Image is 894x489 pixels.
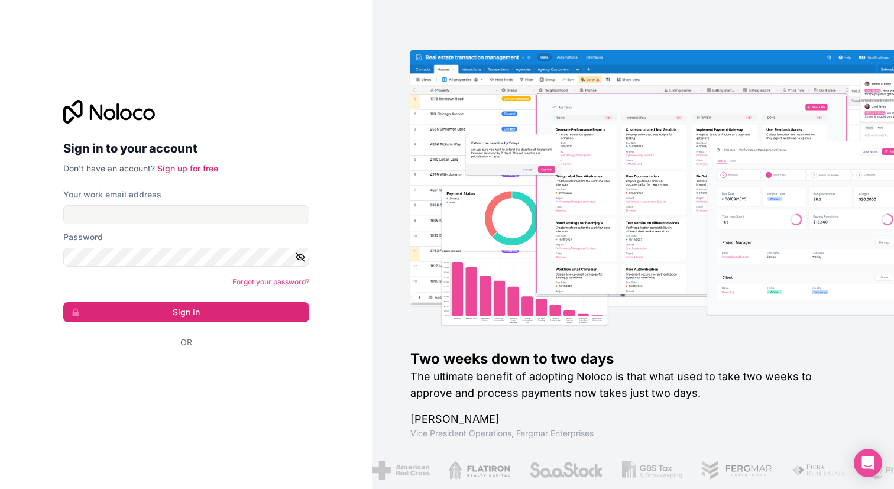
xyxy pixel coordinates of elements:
[232,277,309,286] a: Forgot your password?
[63,138,309,159] h2: Sign in to your account
[696,461,768,480] img: /assets/fergmar-CudnrXN5.png
[617,461,678,480] img: /assets/gbstax-C-GtDUiK.png
[854,449,882,477] div: Open Intercom Messenger
[410,428,856,439] h1: Vice President Operations , Fergmar Enterprises
[63,163,155,173] span: Don't have an account?
[63,205,309,224] input: Email address
[63,248,309,267] input: Password
[63,189,161,200] label: Your work email address
[180,336,192,348] span: Or
[410,349,856,368] h1: Two weeks down to two days
[410,411,856,428] h1: [PERSON_NAME]
[787,461,843,480] img: /assets/fiera-fwj2N5v4.png
[157,163,218,173] a: Sign up for free
[63,302,309,322] button: Sign in
[524,461,598,480] img: /assets/saastock-C6Zbiodz.png
[367,461,425,480] img: /assets/american-red-cross-BAupjrZR.png
[57,361,306,387] iframe: Sign in with Google Button
[444,461,506,480] img: /assets/flatiron-C8eUkumj.png
[63,231,103,243] label: Password
[410,368,856,401] h2: The ultimate benefit of adopting Noloco is that what used to take two weeks to approve and proces...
